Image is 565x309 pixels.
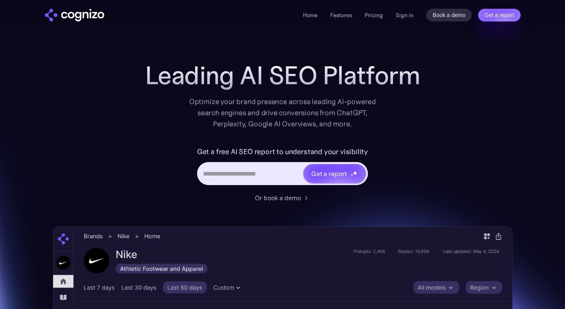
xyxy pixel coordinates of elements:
[45,9,104,21] img: cognizo logo
[197,145,368,189] form: Hero URL Input Form
[350,174,353,176] img: star
[396,10,414,20] a: Sign in
[350,171,352,172] img: star
[352,170,358,176] img: star
[478,9,521,21] a: Get a report
[426,9,472,21] a: Book a demo
[365,12,383,19] a: Pricing
[303,163,367,184] a: Get a reportstarstarstar
[330,12,352,19] a: Features
[185,96,380,129] div: Optimize your brand presence across leading AI-powered search engines and drive conversions from ...
[255,193,301,203] div: Or book a demo
[255,193,310,203] a: Or book a demo
[45,9,104,21] a: home
[197,145,368,158] label: Get a free AI SEO report to understand your visibility
[311,169,347,178] div: Get a report
[145,61,420,90] h1: Leading AI SEO Platform
[303,12,318,19] a: Home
